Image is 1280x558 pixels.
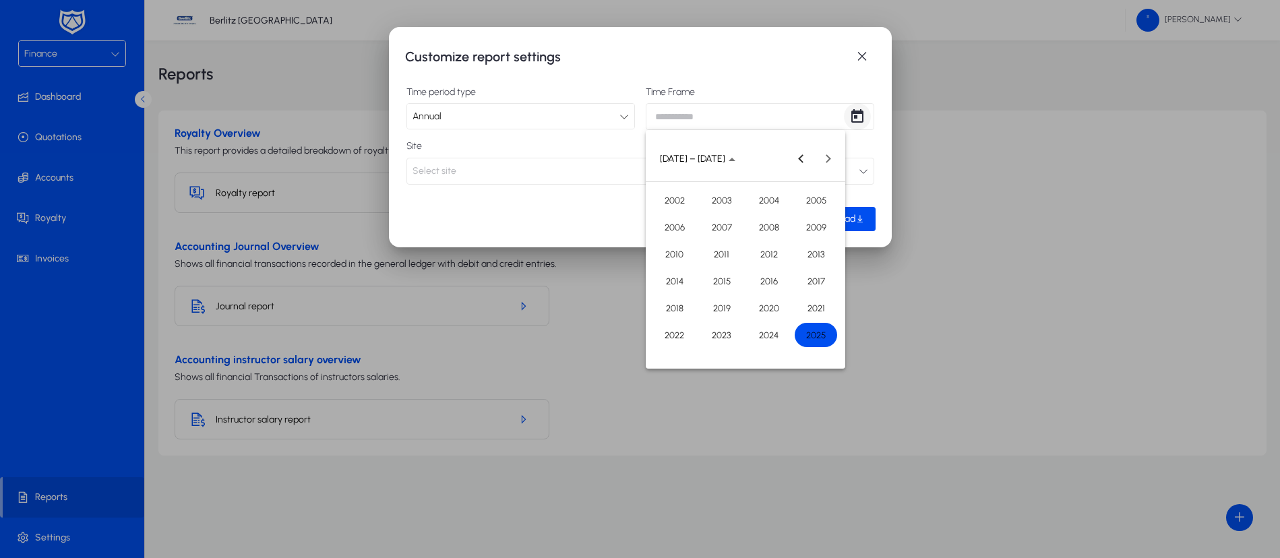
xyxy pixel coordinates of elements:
[795,296,837,320] span: 2021
[700,296,743,320] span: 2019
[653,215,696,239] span: 2006
[653,242,696,266] span: 2010
[698,268,745,294] button: 2015
[745,294,793,321] button: 2020
[698,321,745,348] button: 2023
[793,321,840,348] button: 2025
[51,80,121,88] div: Domain Overview
[698,241,745,268] button: 2011
[698,294,745,321] button: 2019
[745,214,793,241] button: 2008
[795,269,837,293] span: 2017
[651,294,698,321] button: 2018
[35,35,148,46] div: Domain: [DOMAIN_NAME]
[787,145,814,172] button: Previous 24 years
[698,187,745,214] button: 2003
[795,323,837,347] span: 2025
[36,78,47,89] img: tab_domain_overview_orange.svg
[22,35,32,46] img: website_grey.svg
[700,242,743,266] span: 2011
[793,187,840,214] button: 2005
[793,241,840,268] button: 2013
[149,80,227,88] div: Keywords by Traffic
[651,241,698,268] button: 2010
[795,242,837,266] span: 2013
[745,268,793,294] button: 2016
[698,214,745,241] button: 2007
[745,241,793,268] button: 2012
[795,215,837,239] span: 2009
[22,22,32,32] img: logo_orange.svg
[700,215,743,239] span: 2007
[651,187,698,214] button: 2002
[660,153,725,164] span: [DATE] – [DATE]
[745,321,793,348] button: 2024
[700,188,743,212] span: 2003
[700,323,743,347] span: 2023
[700,269,743,293] span: 2015
[654,146,741,170] button: Choose date
[653,323,696,347] span: 2022
[748,188,790,212] span: 2004
[38,22,66,32] div: v 4.0.25
[651,214,698,241] button: 2006
[745,187,793,214] button: 2004
[653,269,696,293] span: 2014
[748,296,790,320] span: 2020
[795,188,837,212] span: 2005
[748,269,790,293] span: 2016
[793,268,840,294] button: 2017
[651,268,698,294] button: 2014
[793,294,840,321] button: 2021
[748,242,790,266] span: 2012
[793,214,840,241] button: 2009
[651,321,698,348] button: 2022
[748,323,790,347] span: 2024
[653,188,696,212] span: 2002
[134,78,145,89] img: tab_keywords_by_traffic_grey.svg
[653,296,696,320] span: 2018
[748,215,790,239] span: 2008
